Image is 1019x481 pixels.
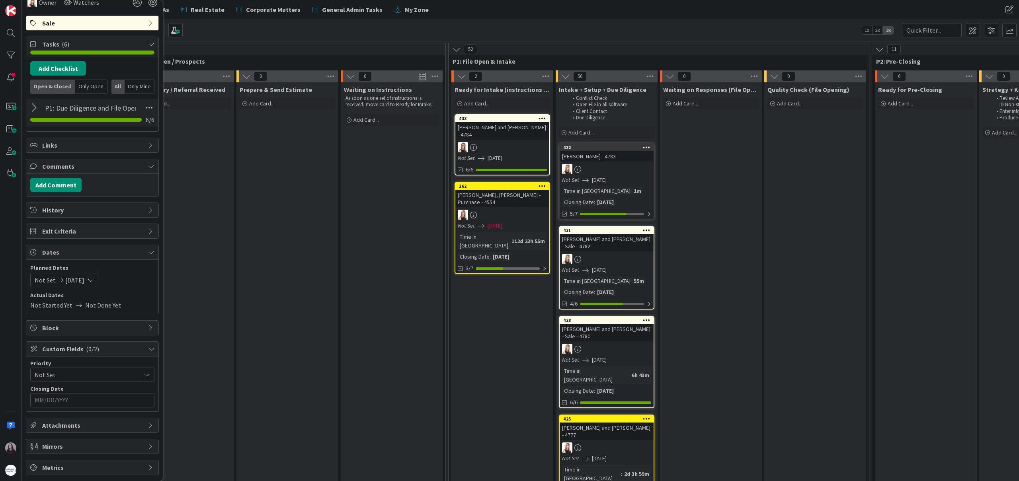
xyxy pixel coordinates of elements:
[35,393,150,407] input: MM/DD/YYYY
[997,72,1010,81] span: 0
[562,455,579,462] i: Not Set
[30,264,154,272] span: Planned Dates
[466,264,473,273] span: 3/7
[62,40,69,48] span: ( 6 )
[861,26,872,34] span: 1x
[563,317,654,323] div: 428
[560,227,654,251] div: 431[PERSON_NAME] and [PERSON_NAME] - Sale - 4782
[777,100,802,107] span: Add Card...
[508,237,509,245] span: :
[509,237,547,245] div: 112d 23h 55m
[42,205,144,215] span: History
[592,356,607,364] span: [DATE]
[146,115,154,125] span: 6 / 6
[560,415,654,423] div: 425
[560,423,654,440] div: [PERSON_NAME] and [PERSON_NAME] - 4777
[458,232,508,250] div: Time in [GEOGRAPHIC_DATA]
[455,210,549,220] div: DB
[622,469,651,478] div: 2d 3h 59m
[455,122,549,140] div: [PERSON_NAME] and [PERSON_NAME] - 4784
[872,26,883,34] span: 2x
[562,254,572,264] img: DB
[767,86,849,93] span: Quality Check (File Opening)
[887,45,901,54] span: 11
[560,317,654,341] div: 428[PERSON_NAME] and [PERSON_NAME] - Sale - 4780
[562,176,579,183] i: Not Set
[455,142,549,152] div: DB
[30,80,75,94] div: Open & Closed
[562,366,629,384] div: Time in [GEOGRAPHIC_DATA]
[455,183,549,190] div: 262
[453,57,859,65] span: P1: File Open & Intake
[464,100,490,107] span: Add Card...
[560,144,654,162] div: 432[PERSON_NAME] - 4783
[878,86,942,93] span: Ready for Pre-Closing
[560,227,654,234] div: 431
[631,187,632,195] span: :
[30,386,154,391] div: Closing Date
[673,100,698,107] span: Add Card...
[562,288,594,296] div: Closing Date
[629,371,630,380] span: :
[35,275,56,285] span: Not Set
[632,277,646,285] div: 55m
[632,187,643,195] div: 1m
[458,210,468,220] img: DB
[488,222,502,230] span: [DATE]
[594,288,595,296] span: :
[249,100,275,107] span: Add Card...
[560,442,654,453] div: DB
[42,247,144,257] span: Dates
[677,72,691,81] span: 0
[563,228,654,233] div: 431
[42,162,144,171] span: Comments
[458,154,475,162] i: Not Set
[560,164,654,174] div: DB
[488,154,502,162] span: [DATE]
[455,86,550,93] span: Ready for Intake (instructions received)
[30,300,72,310] span: Not Started Yet
[42,323,144,333] span: Block
[560,415,654,440] div: 425[PERSON_NAME] and [PERSON_NAME] - 4777
[560,324,654,341] div: [PERSON_NAME] and [PERSON_NAME] - Sale - 4780
[490,252,491,261] span: :
[42,226,144,236] span: Exit Criteria
[563,145,654,150] div: 432
[42,39,144,49] span: Tasks
[568,108,653,115] li: Client Contact
[390,2,433,17] a: My Zone
[5,465,16,476] img: avatar
[322,5,383,14] span: General Admin Tasks
[30,360,154,366] div: Priority
[562,266,579,273] i: Not Set
[562,198,594,206] div: Closing Date
[458,222,475,229] i: Not Set
[562,386,594,395] div: Closing Date
[176,2,229,17] a: Real Estate
[42,101,139,115] input: Add Checklist...
[563,416,654,422] div: 425
[405,5,429,14] span: My Zone
[42,421,144,430] span: Attachments
[191,5,224,14] span: Real Estate
[570,210,578,218] span: 5/7
[562,442,572,453] img: DB
[560,317,654,324] div: 428
[621,469,622,478] span: :
[455,115,549,122] div: 433
[568,115,653,121] li: Due Diligence
[459,116,549,121] div: 433
[65,275,84,285] span: [DATE]
[663,86,759,93] span: Waiting on Responses (File Opening)
[892,72,906,81] span: 0
[592,176,607,184] span: [DATE]
[595,288,616,296] div: [DATE]
[344,86,412,93] span: Waiting on Instructions
[455,190,549,207] div: [PERSON_NAME], [PERSON_NAME] - Purchase - 4554
[30,178,82,192] button: Add Comment
[358,72,372,81] span: 0
[594,386,595,395] span: :
[458,142,468,152] img: DB
[902,23,962,37] input: Quick Filter...
[455,183,549,207] div: 262[PERSON_NAME], [PERSON_NAME] - Purchase - 4554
